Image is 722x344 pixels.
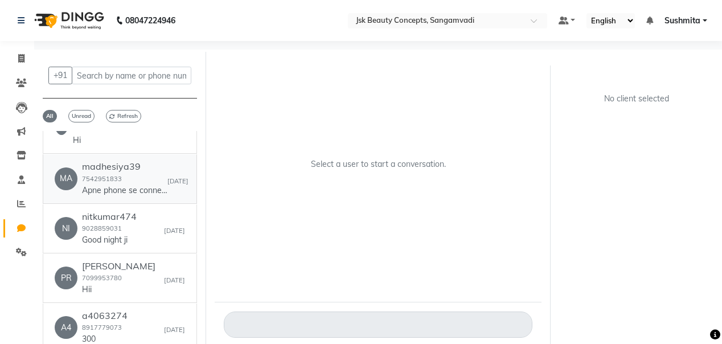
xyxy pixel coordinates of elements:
[68,110,95,122] span: Unread
[82,323,122,331] small: 8917779073
[664,15,700,27] span: Sushmita
[48,67,72,84] button: +91
[72,67,191,84] input: Search by name or phone number
[43,110,57,122] span: All
[82,261,155,272] h6: [PERSON_NAME]
[82,224,122,232] small: 9028859031
[82,310,128,321] h6: a4063274
[82,175,122,183] small: 7542951833
[82,211,137,222] h6: nitkumar474
[73,134,158,146] p: Hi
[82,185,167,196] p: Apne phone se connect karna hai
[311,158,446,170] p: Select a user to start a conversation.
[55,217,77,240] div: NI
[164,276,185,285] small: [DATE]
[55,316,77,339] div: A4
[82,284,155,296] p: Hii
[55,267,77,289] div: PR
[82,274,122,282] small: 7099953780
[106,110,141,122] span: Refresh
[55,167,77,190] div: MA
[82,234,137,246] p: Good night ji
[167,177,188,186] small: [DATE]
[586,93,686,105] div: No client selected
[82,161,167,172] h6: madhesiya39
[164,226,185,236] small: [DATE]
[125,5,175,36] b: 08047224946
[164,325,185,335] small: [DATE]
[29,5,107,36] img: logo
